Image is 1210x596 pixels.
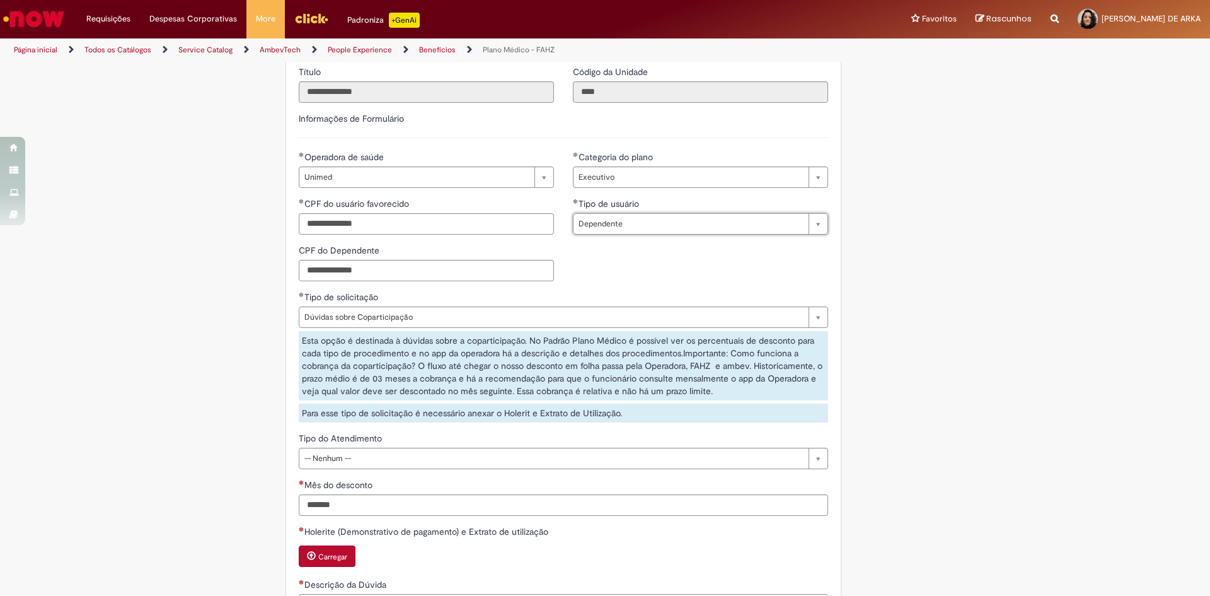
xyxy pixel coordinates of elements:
input: CPF do usuário favorecido [299,213,554,235]
img: ServiceNow [1,6,66,32]
small: Carregar [318,552,347,562]
input: CPF do Dependente [299,260,554,281]
span: Despesas Corporativas [149,13,237,25]
p: +GenAi [389,13,420,28]
a: Plano Médico - FAHZ [483,45,555,55]
input: Mês do desconto [299,494,828,516]
span: Tipo do Atendimento [299,433,384,444]
span: Operadora de saúde [304,151,386,163]
label: Informações de Formulário [299,113,404,124]
span: Unimed [304,167,528,187]
span: Tipo de solicitação [304,291,381,303]
a: Benefícios [419,45,456,55]
a: AmbevTech [260,45,301,55]
div: Padroniza [347,13,420,28]
span: Rascunhos [986,13,1032,25]
span: Mês do desconto [304,479,375,491]
a: Service Catalog [178,45,233,55]
span: Obrigatório Preenchido [573,199,579,204]
div: Para esse tipo de solicitação é necessário anexar o Holerit e Extrato de Utilização. [299,404,828,423]
span: Favoritos [922,13,957,25]
span: Executivo [579,167,802,187]
span: Somente leitura - Holerite (Demonstrativo de pagamento) e Extrato de utilização [304,526,551,537]
label: Somente leitura - Código da Unidade [573,66,650,78]
span: Tipo de usuário [579,198,642,209]
span: Obrigatório Preenchido [299,152,304,157]
span: Necessários [299,527,304,532]
span: More [256,13,275,25]
img: click_logo_yellow_360x200.png [294,9,328,28]
span: Requisições [86,13,130,25]
span: Obrigatório Preenchido [573,152,579,157]
span: Dúvidas sobre Coparticipação [304,307,802,327]
span: Categoria do plano [579,151,655,163]
input: Título [299,81,554,103]
span: Somente leitura - Descrição da Dúvida [304,579,389,590]
span: Obrigatório Preenchido [299,199,304,204]
ul: Trilhas de página [9,38,797,62]
span: Obrigatório Preenchido [299,292,304,297]
span: Necessários [299,480,304,485]
span: CPF do usuário favorecido [304,198,412,209]
input: Código da Unidade [573,81,828,103]
a: Página inicial [14,45,57,55]
label: Somente leitura - Título [299,66,323,78]
span: [PERSON_NAME] DE ARKA [1102,13,1201,24]
span: Necessários [299,580,304,585]
span: -- Nenhum -- [304,448,802,469]
div: Esta opção é destinada à dúvidas sobre a coparticipação. No Padrão Plano Médico é possível ver os... [299,331,828,400]
button: Carregar anexo de Holerite (Demonstrativo de pagamento) e Extrato de utilização Required [299,546,355,567]
span: Somente leitura - CPF do Dependente [299,245,382,256]
span: Dependente [579,214,802,234]
a: Rascunhos [976,13,1032,25]
a: Todos os Catálogos [84,45,151,55]
a: People Experience [328,45,392,55]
